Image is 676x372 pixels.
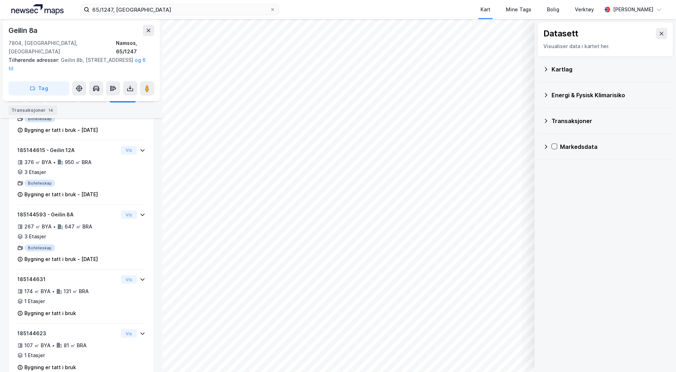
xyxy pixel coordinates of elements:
[116,39,154,56] div: Namsos, 65/1247
[552,117,668,125] div: Transaksjoner
[64,341,87,350] div: 81 ㎡ BRA
[65,222,92,231] div: 647 ㎡ BRA
[560,143,668,151] div: Markedsdata
[480,5,490,14] div: Kart
[552,65,668,74] div: Kartlag
[121,329,137,338] button: Vis
[64,287,89,296] div: 131 ㎡ BRA
[8,57,61,63] span: Tilhørende adresser:
[24,158,52,167] div: 376 ㎡ BYA
[8,81,69,95] button: Tag
[121,146,137,155] button: Vis
[47,107,54,114] div: 14
[24,351,45,360] div: 1 Etasjer
[52,289,55,294] div: •
[121,275,137,284] button: Vis
[121,210,137,219] button: Vis
[52,343,55,348] div: •
[24,341,51,350] div: 107 ㎡ BYA
[24,222,52,231] div: 267 ㎡ BYA
[8,25,39,36] div: Geilin 8a
[65,158,92,167] div: 950 ㎡ BRA
[17,275,118,284] div: 185144631
[24,309,76,318] div: Bygning er tatt i bruk
[8,105,57,115] div: Transaksjoner
[53,224,56,229] div: •
[24,168,46,176] div: 3 Etasjer
[24,190,98,199] div: Bygning er tatt i bruk - [DATE]
[641,338,676,372] iframe: Chat Widget
[89,4,270,15] input: Søk på adresse, matrikkel, gårdeiere, leietakere eller personer
[613,5,653,14] div: [PERSON_NAME]
[24,232,46,241] div: 3 Etasjer
[8,39,116,56] div: 7804, [GEOGRAPHIC_DATA], [GEOGRAPHIC_DATA]
[575,5,594,14] div: Verktøy
[24,363,76,372] div: Bygning er tatt i bruk
[11,4,64,15] img: logo.a4113a55bc3d86da70a041830d287a7e.svg
[24,297,45,306] div: 1 Etasjer
[641,338,676,372] div: Kontrollprogram for chat
[53,159,56,165] div: •
[506,5,531,14] div: Mine Tags
[17,329,118,338] div: 185144623
[24,126,98,134] div: Bygning er tatt i bruk - [DATE]
[547,5,559,14] div: Bolig
[552,91,668,99] div: Energi & Fysisk Klimarisiko
[8,56,148,73] div: Geilin 8b, [STREET_ADDRESS]
[24,255,98,263] div: Bygning er tatt i bruk - [DATE]
[543,28,578,39] div: Datasett
[24,287,51,296] div: 174 ㎡ BYA
[543,42,667,51] div: Visualiser data i kartet her.
[17,210,118,219] div: 185144593 - Geilin 8A
[17,146,118,155] div: 185144615 - Geilin 12A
